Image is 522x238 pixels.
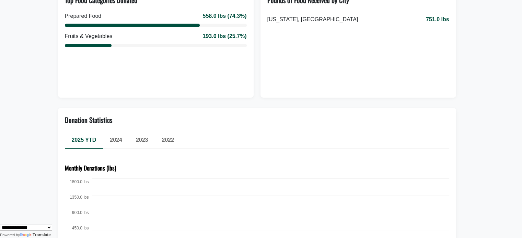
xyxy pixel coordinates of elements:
[65,115,112,125] div: Donation Statistics
[20,233,33,238] img: Google Translate
[426,15,449,24] span: 751.0 lbs
[202,32,246,40] div: 193.0 lbs (25.7%)
[20,233,51,237] a: Translate
[65,194,89,201] div: 1350.0 lbs
[65,209,89,216] div: 900.0 lbs
[65,164,449,172] h3: Monthly Donations (lbs)
[72,137,96,143] span: 2025 YTD
[162,137,174,143] span: 2022
[65,32,113,40] div: Fruits & Vegetables
[110,137,122,143] span: 2024
[65,12,102,20] div: Prepared Food
[267,15,358,24] span: [US_STATE], [GEOGRAPHIC_DATA]
[202,12,246,20] div: 558.0 lbs (74.3%)
[136,137,148,143] span: 2023
[65,178,89,185] div: 1800.0 lbs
